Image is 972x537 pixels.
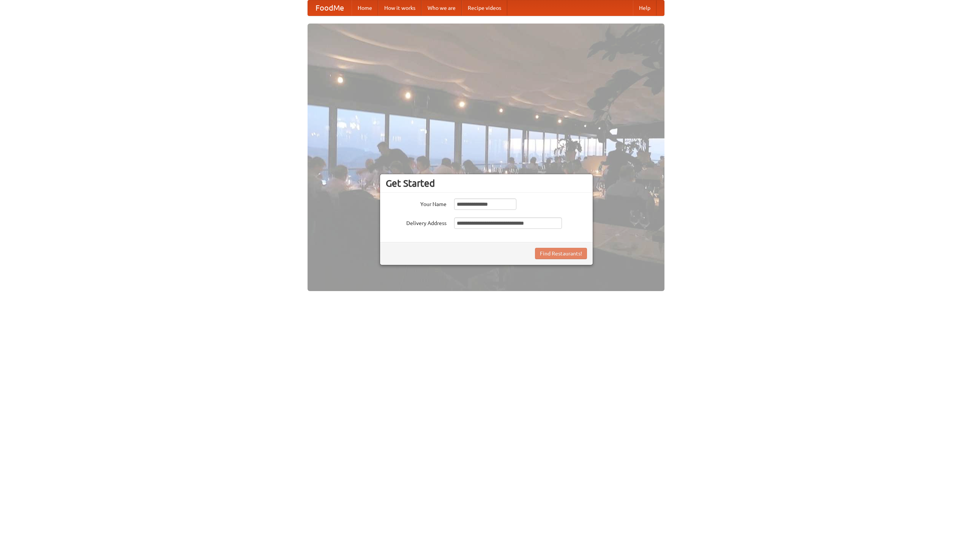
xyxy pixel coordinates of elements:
a: FoodMe [308,0,352,16]
button: Find Restaurants! [535,248,587,259]
a: How it works [378,0,421,16]
a: Help [633,0,656,16]
h3: Get Started [386,178,587,189]
a: Who we are [421,0,462,16]
a: Recipe videos [462,0,507,16]
a: Home [352,0,378,16]
label: Delivery Address [386,217,447,227]
label: Your Name [386,198,447,208]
